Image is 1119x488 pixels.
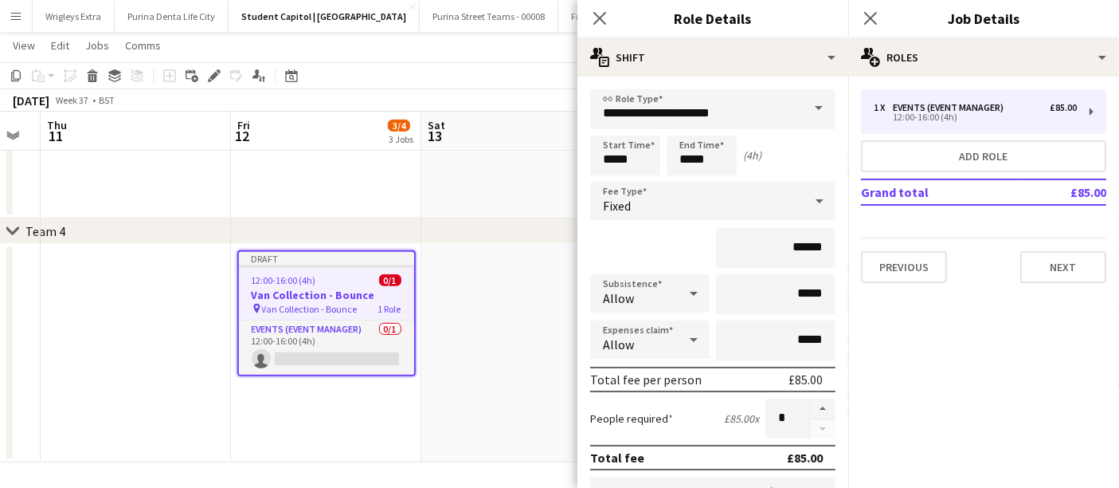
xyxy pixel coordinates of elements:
[388,120,410,132] span: 3/4
[99,94,115,106] div: BST
[45,35,76,56] a: Edit
[603,290,634,306] span: Allow
[237,118,250,132] span: Fri
[428,118,445,132] span: Sat
[237,250,416,376] app-job-card: Draft12:00-16:00 (4h)0/1Van Collection - Bounce Van Collection - Bounce1 RoleEvents (Event Manage...
[861,140,1106,172] button: Add role
[45,127,67,145] span: 11
[787,450,823,466] div: £85.00
[235,127,250,145] span: 12
[239,288,414,302] h3: Van Collection - Bounce
[1020,251,1106,283] button: Next
[85,38,109,53] span: Jobs
[590,411,673,426] label: People required
[1020,179,1106,205] td: £85.00
[115,1,229,32] button: Purina Denta Life City
[119,35,167,56] a: Comms
[262,303,358,315] span: Van Collection - Bounce
[47,118,67,132] span: Thu
[577,38,848,77] div: Shift
[378,303,401,315] span: 1 Role
[425,127,445,145] span: 13
[577,8,848,29] h3: Role Details
[13,92,49,108] div: [DATE]
[590,372,702,388] div: Total fee per person
[6,35,41,56] a: View
[603,336,634,352] span: Allow
[53,94,92,106] span: Week 37
[861,251,947,283] button: Previous
[379,274,401,286] span: 0/1
[603,198,631,214] span: Fixed
[848,8,1119,29] h3: Job Details
[788,372,823,388] div: £85.00
[874,113,1077,121] div: 12:00-16:00 (4h)
[33,1,115,32] button: Wrigleys Extra
[874,102,893,113] div: 1 x
[558,1,677,32] button: Freshers Festivals 2025
[239,321,414,375] app-card-role: Events (Event Manager)0/112:00-16:00 (4h)
[893,102,1010,113] div: Events (Event Manager)
[861,179,1020,205] td: Grand total
[420,1,558,32] button: Purina Street Teams - 00008
[125,38,161,53] span: Comms
[743,148,761,163] div: (4h)
[79,35,115,56] a: Jobs
[724,411,759,426] div: £85.00 x
[25,223,65,239] div: Team 4
[1050,102,1077,113] div: £85.00
[590,450,644,466] div: Total fee
[51,38,69,53] span: Edit
[252,274,316,286] span: 12:00-16:00 (4h)
[389,133,413,145] div: 3 Jobs
[810,399,835,419] button: Increase
[848,38,1119,77] div: Roles
[229,1,420,32] button: Student Capitol | [GEOGRAPHIC_DATA]
[13,38,35,53] span: View
[239,252,414,265] div: Draft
